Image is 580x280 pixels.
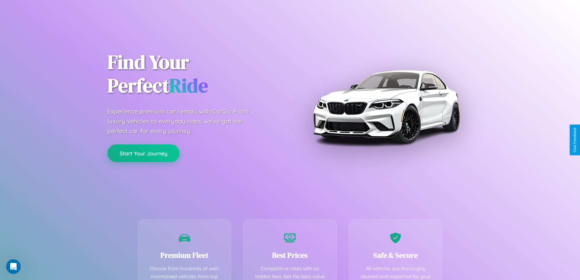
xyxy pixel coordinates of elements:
div: Give Feedback [573,128,577,152]
h3: Premium Fleet [147,250,222,260]
h3: Best Prices [253,250,327,260]
span: Ride [169,72,208,99]
h3: Safe & Secure [358,250,433,260]
iframe: Intercom live chat [6,259,21,274]
h1: Find Your Perfect [107,51,281,97]
button: Start Your Journey [107,144,180,162]
p: Experience premium car rentals with CarGo. From luxury vehicles to everyday rides, we've got the ... [107,107,260,136]
img: Premium BMW car rental vehicle [310,30,462,183]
